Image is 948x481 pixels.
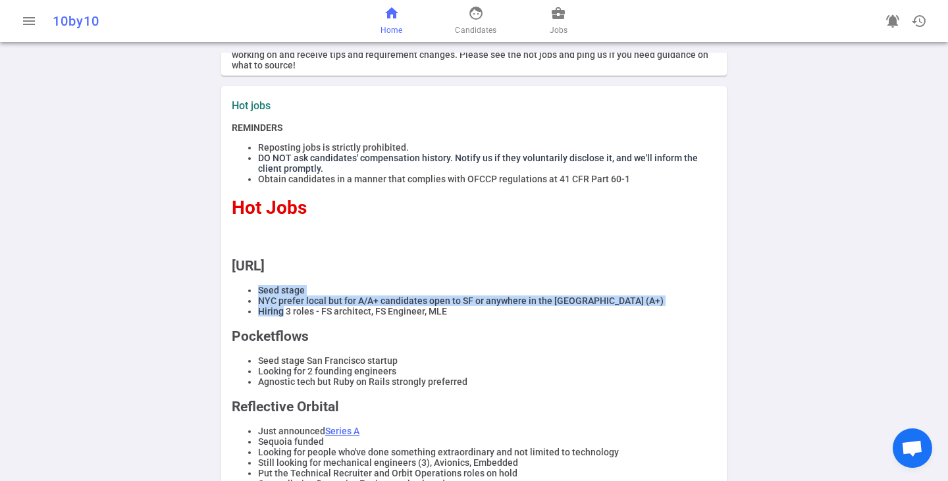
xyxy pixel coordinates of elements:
[911,13,927,29] span: history
[232,39,708,70] span: Please click on the job icon above and then click on the "Edit My Sourcing" button to let us know...
[232,258,716,274] h2: [URL]
[258,436,716,447] li: Sequoia funded
[232,99,469,112] label: Hot jobs
[258,426,716,436] li: Just announced
[258,306,716,316] li: Hiring 3 roles - FS architect, FS Engineer, MLE
[550,5,566,21] span: business_center
[550,24,567,37] span: Jobs
[258,153,698,174] span: DO NOT ask candidates' compensation history. Notify us if they voluntarily disclose it, and we'll...
[381,24,402,37] span: Home
[21,13,37,29] span: menu
[258,174,716,184] li: Obtain candidates in a manner that complies with OFCCP regulations at 41 CFR Part 60-1
[258,295,716,306] li: NYC prefer local but for A/A+ candidates open to SF or anywhere in the [GEOGRAPHIC_DATA] (A+)
[550,5,567,37] a: Jobs
[232,328,716,344] h2: Pocketflows
[258,285,716,295] li: Seed stage
[258,468,716,478] li: Put the Technical Recruiter and Orbit Operations roles on hold
[384,5,400,21] span: home
[232,197,307,218] span: Hot Jobs
[258,457,716,468] li: Still looking for mechanical engineers (3), Avionics, Embedded
[325,426,359,436] a: Series A
[906,8,932,34] button: Open history
[880,8,906,34] a: Go to see announcements
[258,366,716,376] li: Looking for 2 founding engineers
[258,142,716,153] li: Reposting jobs is strictly prohibited.
[455,5,496,37] a: Candidates
[16,8,42,34] button: Open menu
[258,376,716,387] li: Agnostic tech but Ruby on Rails strongly preferred
[468,5,484,21] span: face
[232,399,716,415] h2: Reflective Orbital
[885,13,901,29] span: notifications_active
[53,13,311,29] div: 10by10
[381,5,402,37] a: Home
[258,447,716,457] li: Looking for people who've done something extraordinary and not limited to technology
[893,428,932,468] a: Open chat
[455,24,496,37] span: Candidates
[258,355,716,366] li: Seed stage San Francisco startup
[232,122,283,133] strong: REMINDERS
